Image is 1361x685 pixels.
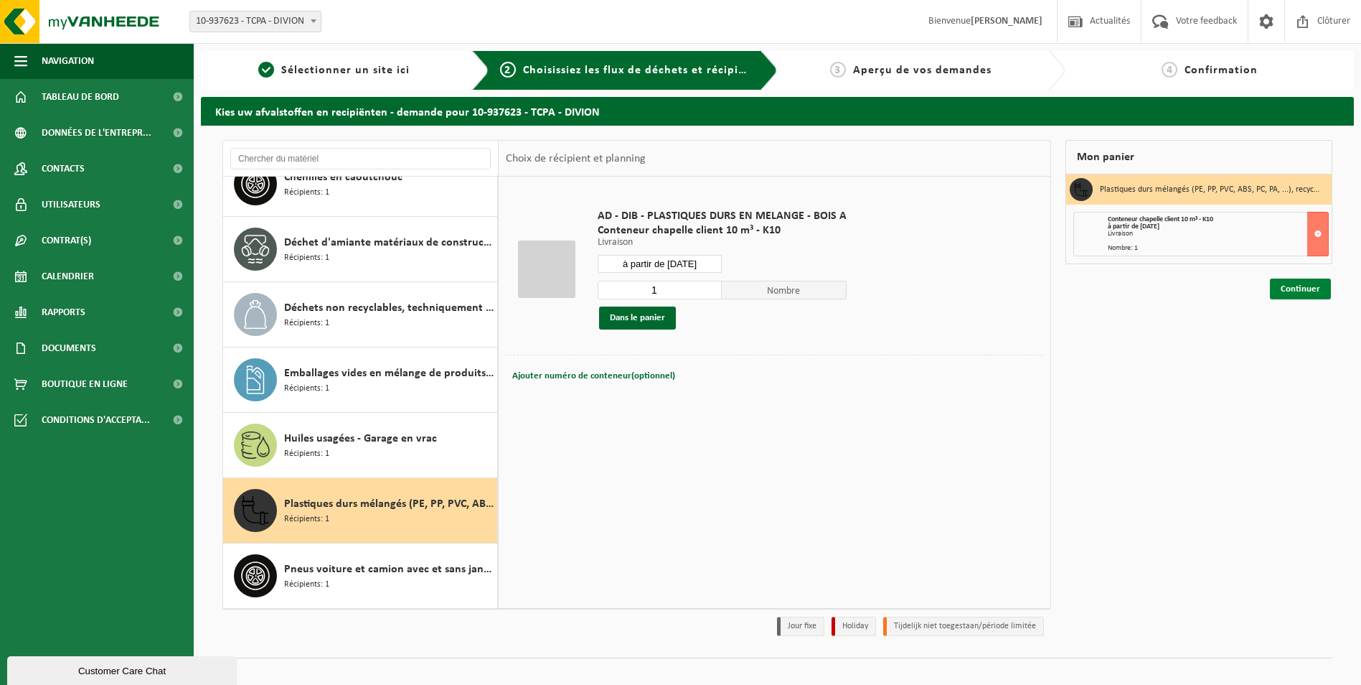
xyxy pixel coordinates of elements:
[511,366,677,386] button: Ajouter numéro de conteneur(optionnel)
[189,11,321,32] span: 10-937623 - TCPA - DIVION
[1065,140,1332,174] div: Mon panier
[1185,65,1258,76] span: Confirmation
[284,513,329,526] span: Récipients: 1
[42,187,100,223] span: Utilisateurs
[598,209,847,223] span: AD - DIB - PLASTIQUES DURS EN MELANGE - BOIS A
[42,79,119,115] span: Tableau de bord
[42,402,150,438] span: Conditions d'accepta...
[1108,223,1159,230] strong: à partir de [DATE]
[500,62,516,78] span: 2
[598,238,847,248] p: Livraison
[201,97,1354,125] h2: Kies uw afvalstoffen en recipiënten - demande pour 10-937623 - TCPA - DIVION
[853,65,992,76] span: Aperçu de vos demandes
[223,217,498,282] button: Déchet d'amiante matériaux de construction inertes (non friable) Récipients: 1
[284,578,329,592] span: Récipients: 1
[42,115,151,151] span: Données de l'entrepr...
[284,365,494,382] span: Emballages vides en mélange de produits dangereux
[284,234,494,251] span: Déchet d'amiante matériaux de construction inertes (non friable)
[284,430,437,447] span: Huiles usagées - Garage en vrac
[223,413,498,478] button: Huiles usagées - Garage en vrac Récipients: 1
[42,258,94,294] span: Calendrier
[223,282,498,348] button: Déchets non recyclables, techniquement non combustibles (combustibles) Récipients: 1
[42,294,85,330] span: Rapports
[499,141,653,177] div: Choix de récipient et planning
[208,62,461,79] a: 1Sélectionner un site ici
[42,366,128,402] span: Boutique en ligne
[223,478,498,544] button: Plastiques durs mélangés (PE, PP, PVC, ABS, PC, PA, ...), recyclable (industriel) Récipients: 1
[223,152,498,217] button: Chenilles en caoutchouc Récipients: 1
[284,186,329,200] span: Récipients: 1
[42,43,94,79] span: Navigation
[42,151,85,187] span: Contacts
[1162,62,1177,78] span: 4
[830,62,846,78] span: 3
[284,561,494,578] span: Pneus voiture et camion avec et sans jante en mélange
[7,653,240,685] iframe: chat widget
[230,148,491,169] input: Chercher du matériel
[1108,245,1328,252] div: Nombre: 1
[190,11,321,32] span: 10-937623 - TCPA - DIVION
[284,299,494,317] span: Déchets non recyclables, techniquement non combustibles (combustibles)
[1108,215,1213,223] span: Conteneur chapelle client 10 m³ - K10
[284,495,494,513] span: Plastiques durs mélangés (PE, PP, PVC, ABS, PC, PA, ...), recyclable (industriel)
[223,544,498,608] button: Pneus voiture et camion avec et sans jante en mélange Récipients: 1
[1270,279,1331,299] a: Continuer
[598,223,847,238] span: Conteneur chapelle client 10 m³ - K10
[598,255,722,273] input: Sélectionnez date
[258,62,274,78] span: 1
[883,617,1044,636] li: Tijdelijk niet toegestaan/période limitée
[284,169,402,186] span: Chenilles en caoutchouc
[284,317,329,330] span: Récipients: 1
[284,447,329,461] span: Récipients: 1
[777,617,824,636] li: Jour fixe
[42,330,96,366] span: Documents
[512,371,675,381] span: Ajouter numéro de conteneur(optionnel)
[1108,230,1328,238] div: Livraison
[1100,178,1321,201] h3: Plastiques durs mélangés (PE, PP, PVC, ABS, PC, PA, ...), recyclable (industriel)
[284,382,329,396] span: Récipients: 1
[284,251,329,265] span: Récipients: 1
[832,617,876,636] li: Holiday
[223,348,498,413] button: Emballages vides en mélange de produits dangereux Récipients: 1
[971,16,1042,27] strong: [PERSON_NAME]
[281,65,410,76] span: Sélectionner un site ici
[599,307,676,330] button: Dans le panier
[523,65,762,76] span: Choisissiez les flux de déchets et récipients
[722,281,847,299] span: Nombre
[42,223,91,258] span: Contrat(s)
